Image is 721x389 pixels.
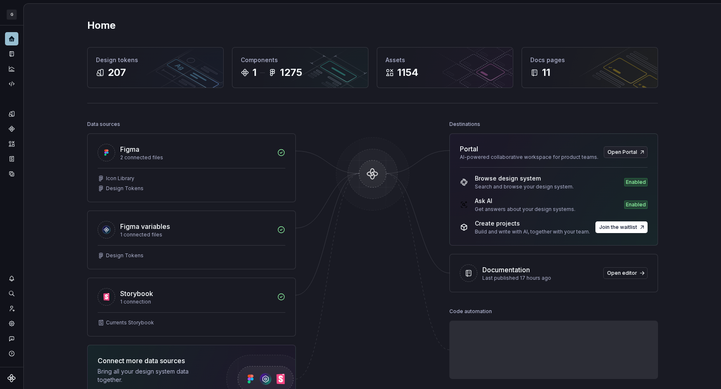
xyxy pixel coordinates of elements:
[482,265,530,275] div: Documentation
[5,272,18,285] button: Notifications
[7,10,17,20] div: G
[87,47,224,88] a: Design tokens207
[522,47,658,88] a: Docs pages11
[475,228,590,235] div: Build and write with AI, together with your team.
[475,197,575,205] div: Ask AI
[87,133,296,202] a: Figma2 connected filesIcon LibraryDesign Tokens
[595,221,648,233] button: Join the waitlist
[8,374,16,382] svg: Supernova Logo
[96,56,215,64] div: Design tokens
[386,56,504,64] div: Assets
[108,66,126,79] div: 207
[120,144,139,154] div: Figma
[5,302,18,315] a: Invite team
[475,219,590,228] div: Create projects
[5,137,18,151] a: Assets
[475,183,574,190] div: Search and browse your design system.
[5,332,18,345] button: Contact support
[542,66,550,79] div: 11
[87,19,116,32] h2: Home
[530,56,649,64] div: Docs pages
[599,224,637,231] span: Join the waitlist
[624,178,648,186] div: Enabled
[252,66,257,79] div: 1
[5,287,18,300] button: Search ⌘K
[232,47,368,88] a: Components11275
[5,32,18,45] a: Home
[120,231,272,238] div: 1 connected files
[120,221,170,231] div: Figma variables
[475,206,575,213] div: Get answers about your design systems.
[2,5,22,23] button: G
[5,317,18,330] a: Settings
[106,185,144,192] div: Design Tokens
[106,319,154,326] div: Currents Storybook
[449,306,492,317] div: Code automation
[460,144,478,154] div: Portal
[607,270,637,276] span: Open editor
[608,149,637,156] span: Open Portal
[624,201,648,209] div: Enabled
[120,299,272,305] div: 1 connection
[98,356,210,366] div: Connect more data sources
[475,174,574,183] div: Browse design system
[5,167,18,181] a: Data sources
[98,367,210,384] div: Bring all your design system data together.
[5,77,18,90] a: Code automation
[106,175,134,182] div: Icon Library
[603,267,648,279] a: Open editor
[5,62,18,75] a: Analytics
[5,47,18,60] a: Documentation
[120,154,272,161] div: 2 connected files
[397,66,418,79] div: 1154
[87,278,296,336] a: Storybook1 connectionCurrents Storybook
[5,107,18,120] a: Design tokens
[377,47,513,88] a: Assets1154
[87,211,296,269] a: Figma variables1 connected filesDesign Tokens
[449,118,480,130] div: Destinations
[5,152,18,166] a: Storybook stories
[482,275,598,281] div: Last published 17 hours ago
[460,154,599,161] div: AI-powered collaborative workspace for product teams.
[120,289,153,299] div: Storybook
[5,122,18,136] a: Components
[280,66,302,79] div: 1275
[604,146,648,158] a: Open Portal
[241,56,360,64] div: Components
[106,252,144,259] div: Design Tokens
[87,118,120,130] div: Data sources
